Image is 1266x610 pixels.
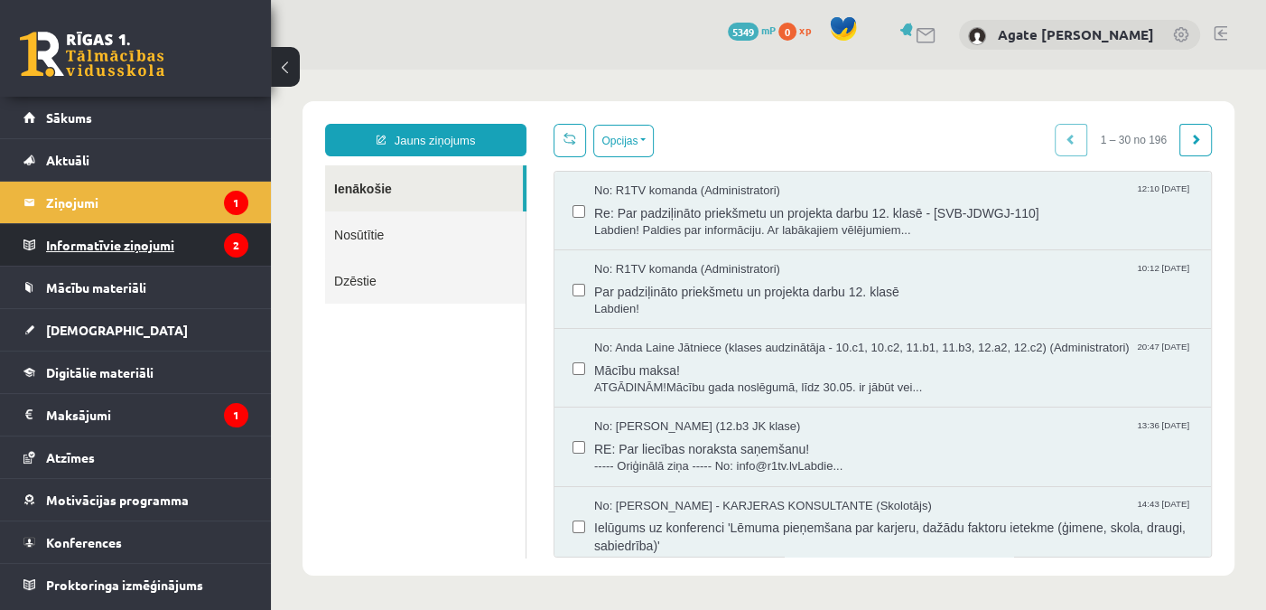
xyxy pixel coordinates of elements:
span: Re: Par padziļināto priekšmetu un projekta darbu 12. klasē - [SVB-JDWGJ-110] [323,130,922,153]
span: Konferences [46,534,122,550]
a: Mācību materiāli [23,267,248,308]
span: Motivācijas programma [46,492,189,508]
a: Nosūtītie [54,142,255,188]
span: 0 [778,23,796,41]
legend: Maksājumi [46,394,248,436]
span: Mācību materiāli [46,279,146,296]
a: Informatīvie ziņojumi2 [23,224,248,266]
a: Proktoringa izmēģinājums [23,564,248,605]
span: Atzīmes [46,449,95,465]
button: Opcijas [322,55,383,88]
span: Sākums [46,109,92,126]
span: Proktoringa izmēģinājums [46,577,203,593]
a: No: Anda Laine Jātniece (klases audzinātāja - 10.c1, 10.c2, 11.b1, 11.b3, 12.a2, 12.c2) (Administ... [323,270,922,326]
a: Maksājumi1 [23,394,248,436]
span: Jūs esat ielūgti uz konferenci 'Lēmuma pieņemšana par karjeru, d... [323,485,922,502]
span: xp [799,23,811,37]
a: No: R1TV komanda (Administratori) 10:12 [DATE] Par padziļināto priekšmetu un projekta darbu 12. k... [323,192,922,248]
span: 14:43 [DATE] [862,428,922,442]
a: Ziņojumi1 [23,182,248,223]
span: 1 – 30 no 196 [816,54,909,87]
a: No: R1TV komanda (Administratori) 12:10 [DATE] Re: Par padziļināto priekšmetu un projekta darbu 1... [323,113,922,169]
a: Agate [PERSON_NAME] [998,25,1154,43]
a: Sākums [23,97,248,138]
span: Aktuāli [46,152,89,168]
a: Jauns ziņojums [54,54,256,87]
span: 20:47 [DATE] [862,270,922,284]
span: Mācību maksa! [323,287,922,310]
legend: Informatīvie ziņojumi [46,224,248,266]
span: mP [761,23,776,37]
span: Par padziļināto priekšmetu un projekta darbu 12. klasē [323,209,922,231]
span: ----- Oriģinālā ziņa ----- No: info@r1tv.lvLabdie... [323,389,922,406]
span: No: R1TV komanda (Administratori) [323,113,509,130]
img: Agate Kate Strauta [968,27,986,45]
a: Aktuāli [23,139,248,181]
a: Dzēstie [54,188,255,234]
span: 13:36 [DATE] [862,349,922,362]
a: Rīgas 1. Tālmācības vidusskola [20,32,164,77]
span: Labdien! [323,231,922,249]
a: No: [PERSON_NAME] - KARJERAS KONSULTANTE (Skolotājs) 14:43 [DATE] Ielūgums uz konferenci 'Lēmuma ... [323,428,922,502]
span: No: [PERSON_NAME] - KARJERAS KONSULTANTE (Skolotājs) [323,428,661,446]
span: RE: Par liecības noraksta saņemšanu! [323,366,922,389]
span: ATGĀDINĀM!Mācību gada noslēgumā, līdz 30.05. ir jābūt vei... [323,310,922,327]
a: [DEMOGRAPHIC_DATA] [23,309,248,351]
a: Digitālie materiāli [23,352,248,393]
span: Labdien! Paldies par informāciju. Ar labākajiem vēlējumiem... [323,153,922,170]
span: No: Anda Laine Jātniece (klases audzinātāja - 10.c1, 10.c2, 11.b1, 11.b3, 12.a2, 12.c2) (Administ... [323,270,859,287]
span: Digitālie materiāli [46,364,154,380]
span: Ielūgums uz konferenci 'Lēmuma pieņemšana par karjeru, dažādu faktoru ietekme (ģimene, skola, dra... [323,445,922,485]
span: 12:10 [DATE] [862,113,922,127]
span: 5349 [728,23,759,41]
span: 10:12 [DATE] [862,192,922,205]
a: 5349 mP [728,23,776,37]
i: 1 [224,191,248,215]
a: Ienākošie [54,96,252,142]
a: Atzīmes [23,436,248,478]
legend: Ziņojumi [46,182,248,223]
span: No: [PERSON_NAME] (12.b3 JK klase) [323,349,529,366]
a: No: [PERSON_NAME] (12.b3 JK klase) 13:36 [DATE] RE: Par liecības noraksta saņemšanu! ----- Oriģin... [323,349,922,405]
span: [DEMOGRAPHIC_DATA] [46,322,188,338]
a: Motivācijas programma [23,479,248,521]
a: 0 xp [778,23,820,37]
i: 2 [224,233,248,258]
i: 1 [224,403,248,427]
a: Konferences [23,521,248,563]
span: No: R1TV komanda (Administratori) [323,192,509,209]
